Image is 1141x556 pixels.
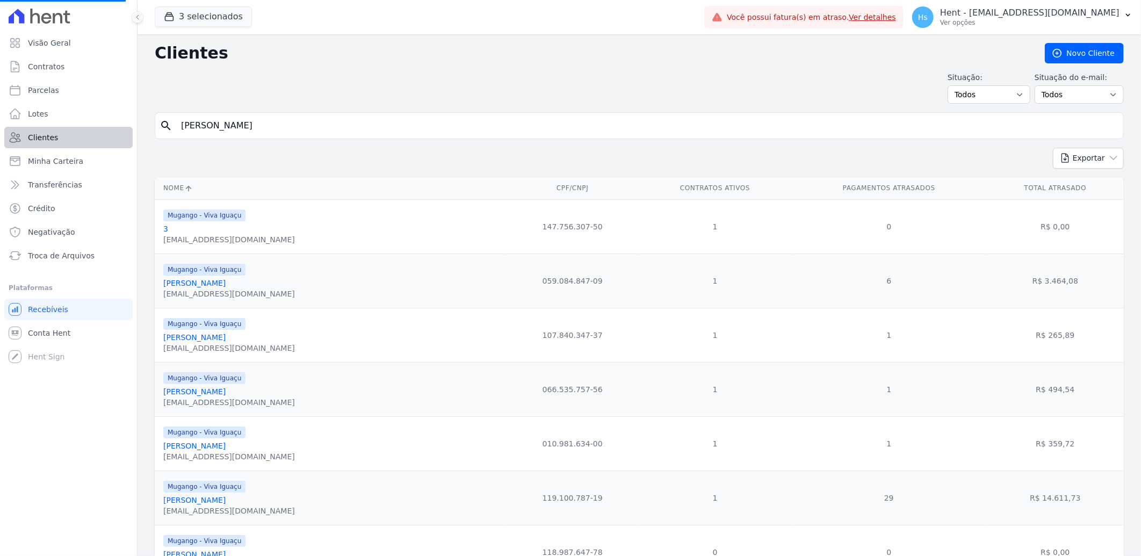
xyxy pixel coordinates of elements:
[28,304,68,315] span: Recebíveis
[28,132,58,143] span: Clientes
[639,416,791,471] td: 1
[4,198,133,219] a: Crédito
[4,127,133,148] a: Clientes
[1035,72,1124,83] label: Situação do e-mail:
[163,318,245,330] span: Mugango - Viva Iguaçu
[987,362,1124,416] td: R$ 494,54
[1053,148,1124,169] button: Exportar
[163,451,295,462] div: [EMAIL_ADDRESS][DOMAIN_NAME]
[918,13,928,21] span: Hs
[163,535,245,547] span: Mugango - Viva Iguaçu
[791,177,987,199] th: Pagamentos Atrasados
[28,179,82,190] span: Transferências
[1045,43,1124,63] a: Novo Cliente
[163,264,245,276] span: Mugango - Viva Iguaçu
[163,372,245,384] span: Mugango - Viva Iguaçu
[9,281,128,294] div: Plataformas
[987,416,1124,471] td: R$ 359,72
[4,174,133,196] a: Transferências
[4,245,133,266] a: Troca de Arquivos
[28,38,71,48] span: Visão Geral
[639,471,791,525] td: 1
[791,199,987,254] td: 0
[904,2,1141,32] button: Hs Hent - [EMAIL_ADDRESS][DOMAIN_NAME] Ver opções
[155,177,506,199] th: Nome
[506,177,639,199] th: CPF/CNPJ
[987,199,1124,254] td: R$ 0,00
[987,177,1124,199] th: Total Atrasado
[4,56,133,77] a: Contratos
[791,308,987,362] td: 1
[639,254,791,308] td: 1
[4,103,133,125] a: Lotes
[28,85,59,96] span: Parcelas
[163,279,226,287] a: [PERSON_NAME]
[987,308,1124,362] td: R$ 265,89
[163,210,245,221] span: Mugango - Viva Iguaçu
[791,362,987,416] td: 1
[4,150,133,172] a: Minha Carteira
[163,225,168,233] a: 3
[163,496,226,504] a: [PERSON_NAME]
[4,80,133,101] a: Parcelas
[163,343,295,353] div: [EMAIL_ADDRESS][DOMAIN_NAME]
[4,322,133,344] a: Conta Hent
[28,61,64,72] span: Contratos
[791,416,987,471] td: 1
[987,471,1124,525] td: R$ 14.611,73
[28,109,48,119] span: Lotes
[849,13,896,21] a: Ver detalhes
[163,481,245,493] span: Mugango - Viva Iguaçu
[506,471,639,525] td: 119.100.787-19
[639,362,791,416] td: 1
[639,308,791,362] td: 1
[28,203,55,214] span: Crédito
[160,119,172,132] i: search
[639,177,791,199] th: Contratos Ativos
[28,250,95,261] span: Troca de Arquivos
[639,199,791,254] td: 1
[948,72,1030,83] label: Situação:
[163,234,295,245] div: [EMAIL_ADDRESS][DOMAIN_NAME]
[791,254,987,308] td: 6
[506,416,639,471] td: 010.981.634-00
[28,156,83,167] span: Minha Carteira
[940,18,1120,27] p: Ver opções
[175,115,1119,136] input: Buscar por nome, CPF ou e-mail
[155,6,252,27] button: 3 selecionados
[163,333,226,342] a: [PERSON_NAME]
[163,442,226,450] a: [PERSON_NAME]
[987,254,1124,308] td: R$ 3.464,08
[163,288,295,299] div: [EMAIL_ADDRESS][DOMAIN_NAME]
[791,471,987,525] td: 29
[506,199,639,254] td: 147.756.307-50
[940,8,1120,18] p: Hent - [EMAIL_ADDRESS][DOMAIN_NAME]
[506,254,639,308] td: 059.084.847-09
[163,387,226,396] a: [PERSON_NAME]
[4,32,133,54] a: Visão Geral
[28,227,75,237] span: Negativação
[155,44,1028,63] h2: Clientes
[4,299,133,320] a: Recebíveis
[163,427,245,438] span: Mugango - Viva Iguaçu
[28,328,70,338] span: Conta Hent
[163,397,295,408] div: [EMAIL_ADDRESS][DOMAIN_NAME]
[506,308,639,362] td: 107.840.347-37
[163,506,295,516] div: [EMAIL_ADDRESS][DOMAIN_NAME]
[727,12,896,23] span: Você possui fatura(s) em atraso.
[506,362,639,416] td: 066.535.757-56
[4,221,133,243] a: Negativação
